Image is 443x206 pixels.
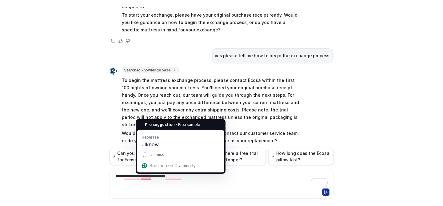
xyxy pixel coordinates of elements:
[122,77,302,128] p: To begin the mattress exchange process, please contact Ecosa within the first 100 nights of ownin...
[110,67,117,75] img: Widget
[111,173,332,187] div: To enrich screen reader interactions, please activate Accessibility in Grammarly extension settings
[122,11,302,34] p: To start your exchange, please have your original purchase receipt ready. Would you like guidance...
[110,148,208,165] button: Can you provide the delivery timeframe for Ecosa Mattress?
[215,52,329,59] p: yes please tell me how to begin the exchange process
[268,148,333,165] button: How long does the Ecosa pillow last?
[122,67,179,73] span: Searched knowledge base
[122,130,302,144] p: Would you like me to provide the best way to contact our customer service team, or do you already...
[211,148,266,165] button: Is there a free trial for topper?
